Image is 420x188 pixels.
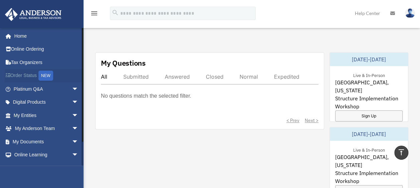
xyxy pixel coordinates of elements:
a: vertical_align_top [394,146,408,160]
div: Normal [240,73,258,80]
a: Digital Productsarrow_drop_down [5,96,89,109]
a: Tax Organizers [5,56,89,69]
i: vertical_align_top [397,148,405,156]
a: Sign Up [335,110,403,121]
span: arrow_drop_down [72,135,85,149]
span: arrow_drop_down [72,161,85,175]
div: NEW [38,71,53,81]
span: Structure Implementation Workshop [335,94,403,110]
a: Billingarrow_drop_down [5,161,89,175]
i: search [112,9,119,16]
span: arrow_drop_down [72,148,85,162]
a: Platinum Q&Aarrow_drop_down [5,82,89,96]
a: My Documentsarrow_drop_down [5,135,89,148]
a: My Anderson Teamarrow_drop_down [5,122,89,135]
div: Live & In-Person [348,146,390,153]
div: Expedited [274,73,299,80]
i: menu [90,9,98,17]
span: [GEOGRAPHIC_DATA], [US_STATE] [335,78,403,94]
img: Anderson Advisors Platinum Portal [3,8,63,21]
div: [DATE]-[DATE] [330,53,408,66]
div: Answered [165,73,190,80]
span: [GEOGRAPHIC_DATA], [US_STATE] [335,153,403,169]
div: All [101,73,107,80]
a: Online Learningarrow_drop_down [5,148,89,162]
span: Structure Implementation Workshop [335,169,403,185]
div: Closed [206,73,224,80]
a: Online Ordering [5,43,89,56]
span: arrow_drop_down [72,96,85,109]
a: Order StatusNEW [5,69,89,83]
a: Home [5,29,85,43]
div: My Questions [101,58,146,68]
span: arrow_drop_down [72,122,85,136]
p: No questions match the selected filter. [101,91,191,101]
div: Live & In-Person [348,71,390,78]
div: Submitted [123,73,149,80]
a: My Entitiesarrow_drop_down [5,109,89,122]
img: User Pic [405,8,415,18]
div: [DATE]-[DATE] [330,127,408,141]
span: arrow_drop_down [72,82,85,96]
span: arrow_drop_down [72,109,85,122]
a: menu [90,12,98,17]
